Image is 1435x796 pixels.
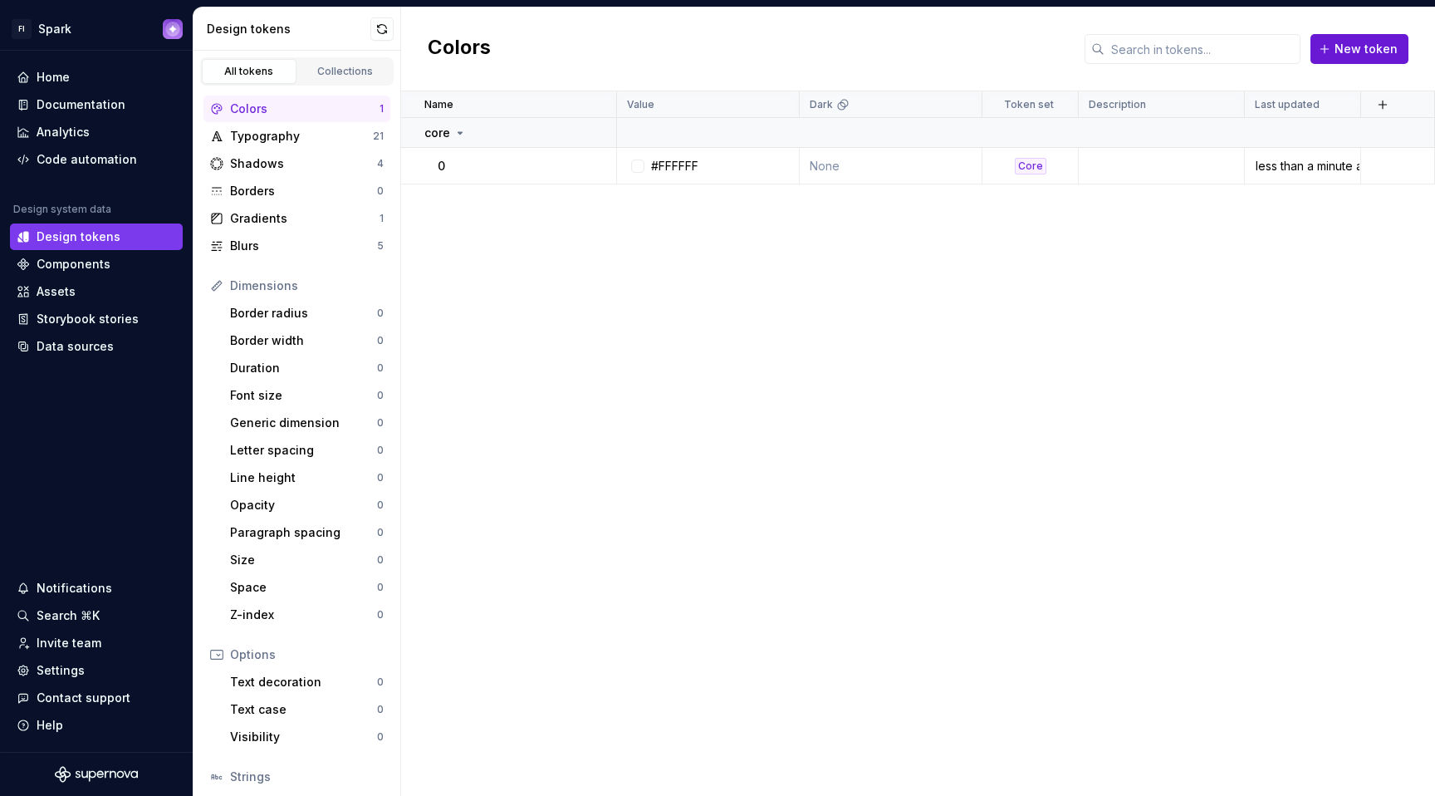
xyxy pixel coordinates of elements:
[10,91,183,118] a: Documentation
[3,11,189,47] button: FISparkDesign System Manager
[377,416,384,430] div: 0
[1335,41,1398,57] span: New token
[230,442,377,459] div: Letter spacing
[810,98,833,111] p: Dark
[37,690,130,706] div: Contact support
[37,580,112,597] div: Notifications
[230,278,384,294] div: Dimensions
[203,96,390,122] a: Colors1
[37,124,90,140] div: Analytics
[1089,98,1146,111] p: Description
[380,102,384,115] div: 1
[12,19,32,39] div: FI
[203,233,390,259] a: Blurs5
[223,464,390,491] a: Line height0
[223,724,390,750] a: Visibility0
[230,607,377,623] div: Z-index
[230,155,377,172] div: Shadows
[1255,98,1320,111] p: Last updated
[223,602,390,628] a: Z-index0
[223,355,390,381] a: Duration0
[37,151,137,168] div: Code automation
[10,64,183,91] a: Home
[37,607,100,624] div: Search ⌘K
[373,130,384,143] div: 21
[230,769,384,785] div: Strings
[37,635,101,651] div: Invite team
[37,256,110,273] div: Components
[10,630,183,656] a: Invite team
[203,123,390,150] a: Typography21
[10,146,183,173] a: Code automation
[37,283,76,300] div: Assets
[223,492,390,518] a: Opacity0
[208,65,291,78] div: All tokens
[1104,34,1300,64] input: Search in tokens...
[223,382,390,409] a: Font size0
[230,524,377,541] div: Paragraph spacing
[377,581,384,594] div: 0
[13,203,111,216] div: Design system data
[223,437,390,464] a: Letter spacing0
[1310,34,1408,64] button: New token
[230,332,377,349] div: Border width
[37,69,70,86] div: Home
[223,696,390,723] a: Text case0
[1015,158,1046,174] div: Core
[223,669,390,695] a: Text decoration0
[377,307,384,320] div: 0
[203,205,390,232] a: Gradients1
[377,184,384,198] div: 0
[10,251,183,278] a: Components
[203,150,390,177] a: Shadows4
[230,674,377,690] div: Text decoration
[10,575,183,602] button: Notifications
[230,101,380,117] div: Colors
[377,703,384,716] div: 0
[230,210,380,227] div: Gradients
[10,685,183,711] button: Contact support
[230,387,377,404] div: Font size
[424,125,450,141] p: core
[37,662,85,679] div: Settings
[38,21,71,37] div: Spark
[37,228,120,245] div: Design tokens
[377,239,384,253] div: 5
[377,499,384,512] div: 0
[37,311,139,327] div: Storybook stories
[10,657,183,684] a: Settings
[377,471,384,484] div: 0
[230,360,377,376] div: Duration
[428,34,491,64] h2: Colors
[627,98,654,111] p: Value
[223,574,390,601] a: Space0
[10,224,183,250] a: Design tokens
[230,552,377,568] div: Size
[230,579,377,596] div: Space
[230,469,377,486] div: Line height
[10,602,183,629] button: Search ⌘K
[55,766,138,783] svg: Supernova Logo
[380,212,384,225] div: 1
[223,547,390,573] a: Size0
[304,65,387,78] div: Collections
[37,96,125,113] div: Documentation
[230,183,377,199] div: Borders
[37,338,114,355] div: Data sources
[230,729,377,745] div: Visibility
[377,334,384,347] div: 0
[377,361,384,375] div: 0
[230,646,384,663] div: Options
[10,712,183,739] button: Help
[203,178,390,204] a: Borders0
[163,19,183,39] img: Design System Manager
[230,128,373,145] div: Typography
[223,519,390,546] a: Paragraph spacing0
[377,730,384,744] div: 0
[223,327,390,354] a: Border width0
[230,497,377,513] div: Opacity
[223,300,390,327] a: Border radius0
[438,158,445,174] p: 0
[1004,98,1054,111] p: Token set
